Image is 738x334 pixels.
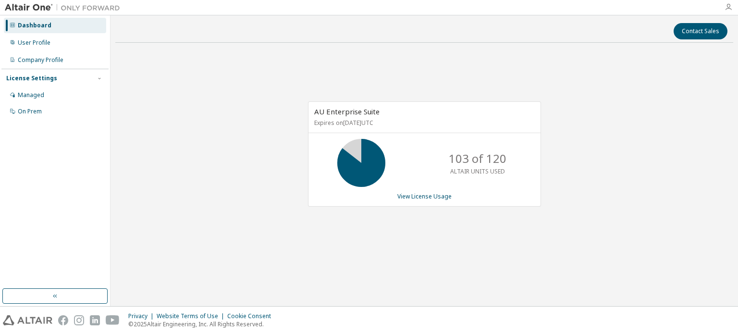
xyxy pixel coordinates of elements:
p: ALTAIR UNITS USED [450,167,505,175]
img: altair_logo.svg [3,315,52,325]
img: facebook.svg [58,315,68,325]
div: Managed [18,91,44,99]
img: youtube.svg [106,315,120,325]
img: linkedin.svg [90,315,100,325]
img: Altair One [5,3,125,12]
a: View License Usage [397,192,452,200]
p: © 2025 Altair Engineering, Inc. All Rights Reserved. [128,320,277,328]
button: Contact Sales [674,23,727,39]
img: instagram.svg [74,315,84,325]
div: User Profile [18,39,50,47]
div: On Prem [18,108,42,115]
div: License Settings [6,74,57,82]
div: Company Profile [18,56,63,64]
div: Privacy [128,312,157,320]
p: Expires on [DATE] UTC [314,119,532,127]
div: Dashboard [18,22,51,29]
span: AU Enterprise Suite [314,107,380,116]
div: Cookie Consent [227,312,277,320]
div: Website Terms of Use [157,312,227,320]
p: 103 of 120 [449,150,506,167]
